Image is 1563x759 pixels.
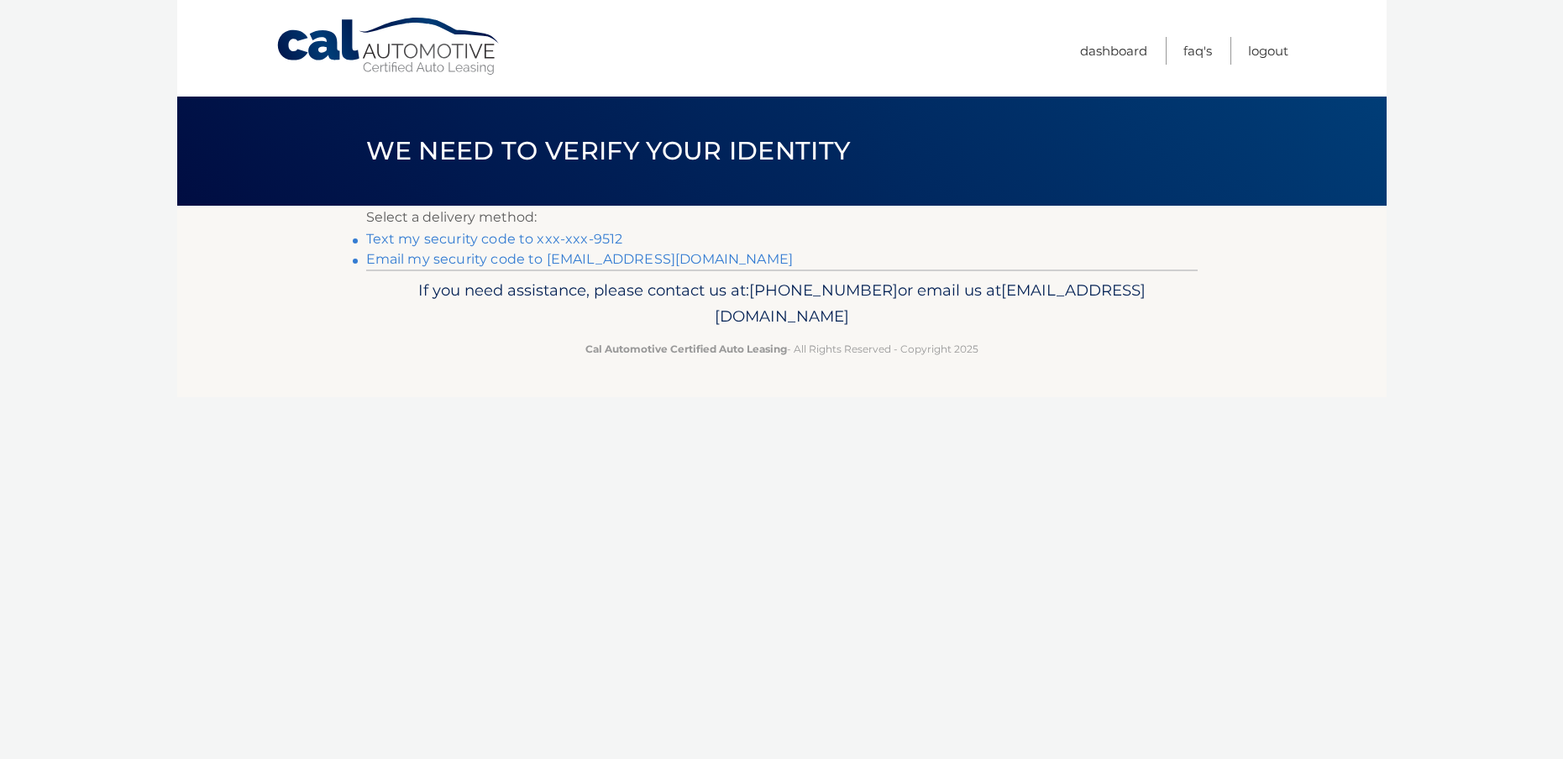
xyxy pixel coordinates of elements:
[275,17,502,76] a: Cal Automotive
[377,277,1187,331] p: If you need assistance, please contact us at: or email us at
[749,280,898,300] span: [PHONE_NUMBER]
[366,231,623,247] a: Text my security code to xxx-xxx-9512
[585,343,787,355] strong: Cal Automotive Certified Auto Leasing
[377,340,1187,358] p: - All Rights Reserved - Copyright 2025
[366,206,1198,229] p: Select a delivery method:
[1080,37,1147,65] a: Dashboard
[1248,37,1288,65] a: Logout
[366,251,794,267] a: Email my security code to [EMAIL_ADDRESS][DOMAIN_NAME]
[366,135,851,166] span: We need to verify your identity
[1183,37,1212,65] a: FAQ's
